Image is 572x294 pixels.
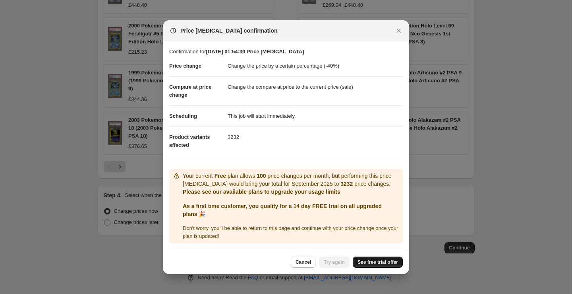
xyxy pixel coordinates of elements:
span: Cancel [296,259,311,265]
a: See free trial offer [353,257,403,268]
span: Price [MEDICAL_DATA] confirmation [180,27,278,35]
span: Price change [169,63,201,69]
dd: Change the price by a certain percentage (-40%) [228,56,403,76]
span: Don ' t worry, you ' ll be able to return to this page and continue with your price change once y... [183,225,398,239]
button: Close [393,25,404,36]
b: 100 [257,173,266,179]
dd: This job will start immediately. [228,105,403,127]
p: Confirmation for [169,48,403,56]
p: Please see our available plans to upgrade your usage limits [183,188,400,196]
span: See free trial offer [357,259,398,265]
b: Free [214,173,226,179]
b: [DATE] 01:54:39 Price [MEDICAL_DATA] [206,49,304,55]
button: Cancel [291,257,316,268]
dd: 3232 [228,127,403,148]
p: Your current plan allows price changes per month, but performing this price [MEDICAL_DATA] would ... [183,172,400,188]
span: Compare at price change [169,84,211,98]
span: Scheduling [169,113,197,119]
span: Product variants affected [169,134,210,148]
b: 3232 [340,181,353,187]
b: As a first time customer, you qualify for a 14 day FREE trial on all upgraded plans 🎉 [183,203,382,217]
dd: Change the compare at price to the current price (sale) [228,76,403,97]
